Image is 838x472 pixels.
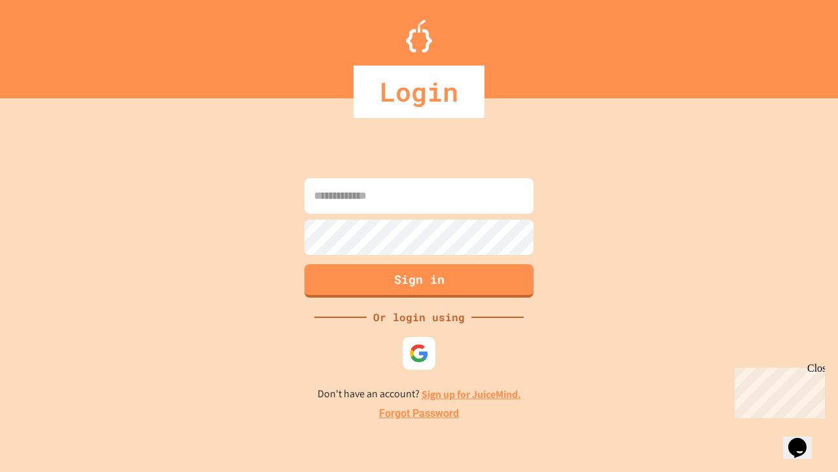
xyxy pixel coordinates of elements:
img: Logo.svg [406,20,432,52]
iframe: chat widget [783,420,825,459]
a: Forgot Password [379,406,459,422]
div: Or login using [367,309,471,325]
button: Sign in [304,264,534,298]
p: Don't have an account? [318,386,521,403]
div: Chat with us now!Close [5,5,90,83]
img: google-icon.svg [409,344,429,363]
a: Sign up for JuiceMind. [422,387,521,401]
div: Login [354,66,484,118]
iframe: chat widget [729,363,825,418]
